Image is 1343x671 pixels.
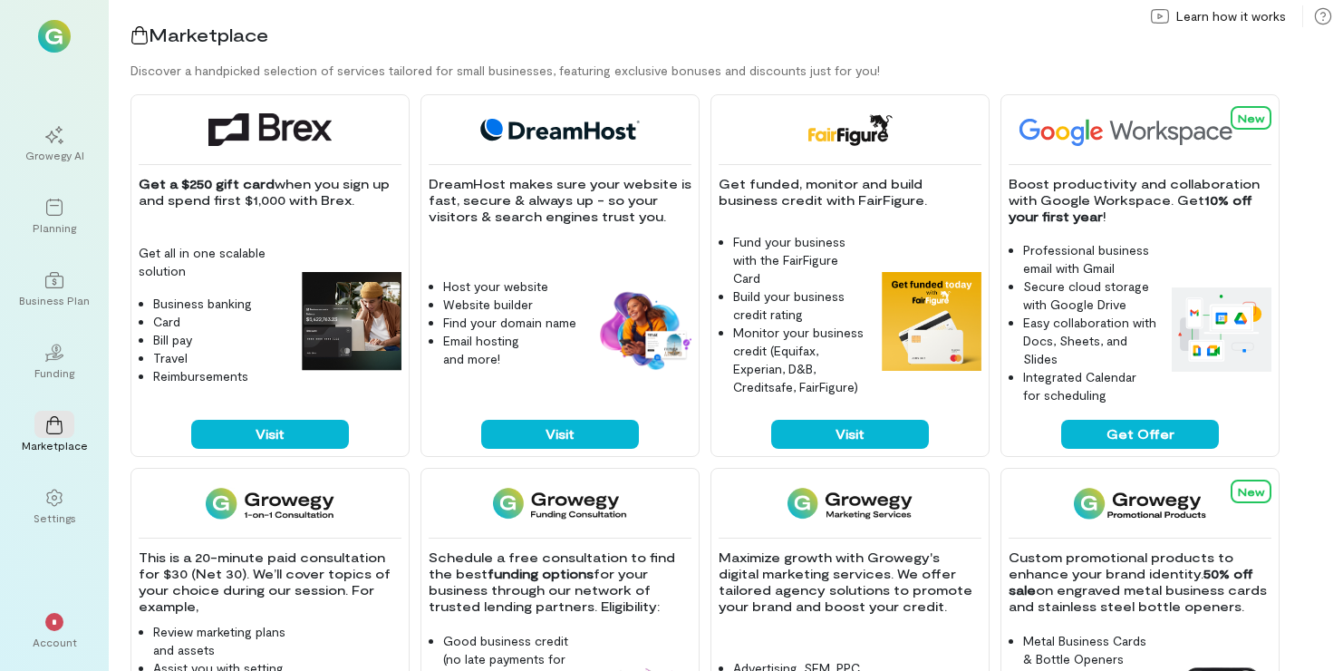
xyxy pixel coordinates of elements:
img: DreamHost feature [592,288,691,372]
li: Find your domain name [443,314,577,332]
a: Business Plan [22,257,87,322]
li: Monitor your business credit (Equifax, Experian, D&B, Creditsafe, FairFigure) [733,324,867,396]
button: Visit [191,420,349,449]
img: Funding Consultation [493,487,626,520]
div: Funding [34,365,74,380]
a: Growegy AI [22,112,87,177]
li: Professional business email with Gmail [1023,241,1157,277]
p: DreamHost makes sure your website is fast, secure & always up - so your visitors & search engines... [429,176,691,225]
span: New [1238,112,1264,124]
span: Marketplace [149,24,268,45]
li: Reimbursements [153,367,287,385]
div: Planning [33,220,76,235]
img: Growegy - Marketing Services [787,487,913,520]
strong: 50% off sale [1009,566,1257,598]
img: Brex feature [302,272,401,372]
img: FairFigure feature [882,272,981,372]
p: Schedule a free consultation to find the best for your business through our network of trusted le... [429,549,691,615]
div: Growegy AI [25,148,84,162]
strong: Get a $250 gift card [139,176,275,191]
button: Get Offer [1061,420,1219,449]
div: Settings [34,511,76,525]
li: Email hosting and more! [443,332,577,368]
li: Host your website [443,277,577,296]
a: Settings [22,474,87,540]
a: Funding [22,329,87,394]
div: Discover a handpicked selection of services tailored for small businesses, featuring exclusive bo... [130,62,1343,80]
p: Get all in one scalable solution [139,244,287,280]
a: Marketplace [22,402,87,467]
li: Build your business credit rating [733,287,867,324]
strong: funding options [488,566,594,581]
p: Get funded, monitor and build business credit with FairFigure. [719,176,981,209]
li: Review marketing plans and assets [153,623,287,659]
li: Website builder [443,296,577,314]
div: *Account [22,598,87,664]
img: FairFigure [807,113,893,146]
p: Maximize growth with Growegy's digital marketing services. We offer tailored agency solutions to ... [719,549,981,615]
li: Easy collaboration with Docs, Sheets, and Slides [1023,314,1157,368]
p: Custom promotional products to enhance your brand identity. on engraved metal business cards and ... [1009,549,1271,615]
p: This is a 20-minute paid consultation for $30 (Net 30). We’ll cover topics of your choice during ... [139,549,401,615]
p: when you sign up and spend first $1,000 with Brex. [139,176,401,209]
img: Google Workspace [1009,113,1275,146]
span: Learn how it works [1176,7,1286,25]
div: Account [33,635,77,649]
li: Secure cloud storage with Google Drive [1023,277,1157,314]
li: Fund your business with the FairFigure Card [733,233,867,287]
img: DreamHost [474,113,646,146]
li: Travel [153,349,287,367]
p: Boost productivity and collaboration with Google Workspace. Get ! [1009,176,1271,225]
li: Business banking [153,295,287,313]
li: Integrated Calendar for scheduling [1023,368,1157,404]
li: Card [153,313,287,331]
button: Visit [771,420,929,449]
div: Business Plan [19,293,90,307]
div: Marketplace [22,438,88,452]
li: Bill pay [153,331,287,349]
span: New [1238,485,1264,498]
img: Google Workspace feature [1172,287,1271,371]
li: Metal Business Cards & Bottle Openers [1023,632,1157,668]
button: Visit [481,420,639,449]
img: 1-on-1 Consultation [206,487,333,520]
a: Planning [22,184,87,249]
img: Brex [208,113,332,146]
img: Growegy Promo Products [1074,487,1207,520]
strong: 10% off your first year [1009,192,1256,224]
